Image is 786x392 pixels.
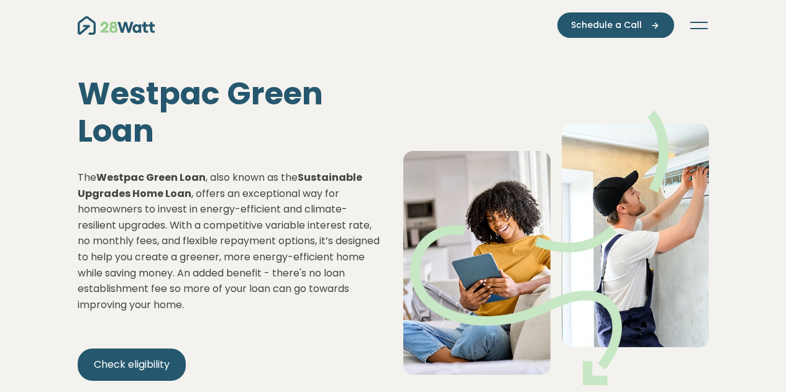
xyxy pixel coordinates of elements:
[78,12,709,38] nav: Main navigation
[78,170,362,201] strong: Sustainable Upgrades Home Loan
[78,170,383,312] p: The , also known as the , offers an exceptional way for homeowners to invest in energy-efficient ...
[724,332,786,392] iframe: Chat Widget
[78,349,186,381] a: Check eligibility
[78,75,383,150] h1: Westpac Green Loan
[96,170,206,185] strong: Westpac Green Loan
[571,19,642,32] span: Schedule a Call
[689,19,709,32] button: Toggle navigation
[557,12,674,38] button: Schedule a Call
[78,16,155,35] img: 28Watt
